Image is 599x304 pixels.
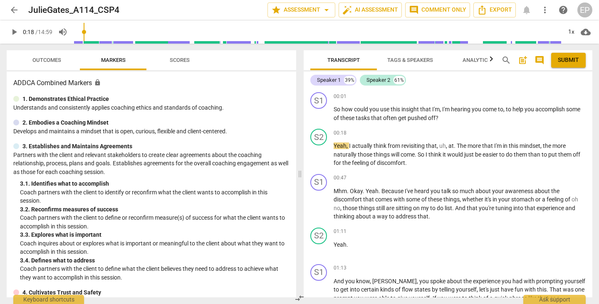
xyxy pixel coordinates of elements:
div: Ask support [523,295,586,304]
span: come [483,106,498,113]
span: are [386,205,396,211]
span: my [421,205,430,211]
span: to [430,205,437,211]
span: yourself [409,295,430,302]
span: Mhm [334,188,347,194]
span: I [349,142,352,149]
span: The [457,142,468,149]
span: of [421,196,428,203]
span: your [492,188,505,194]
span: 01:11 [334,228,347,235]
span: , [460,196,462,203]
span: And [334,278,345,284]
span: do [437,205,445,211]
span: off [428,115,436,121]
span: address [396,213,418,220]
button: Add summary [516,54,530,67]
p: 4. Cultivates Trust and Safety [22,288,101,297]
span: I've [405,188,414,194]
span: If [433,295,438,302]
span: that [371,115,383,121]
span: to [498,106,503,113]
button: Volume [55,25,70,39]
span: one [575,286,584,293]
span: , [370,278,372,284]
span: of [370,159,377,166]
span: how [342,106,354,113]
span: by [432,286,439,293]
span: and [565,205,575,211]
span: . [454,142,457,149]
div: Change speaker [310,129,327,145]
span: it [443,151,447,158]
span: often [383,115,398,121]
span: these [340,115,356,121]
span: will [391,151,401,158]
span: / 14:59 [35,29,52,35]
span: use [380,106,391,113]
span: arrow_back [9,5,19,15]
span: to [462,295,469,302]
span: 01:13 [334,265,347,272]
span: the [463,278,473,284]
span: stomach [511,196,535,203]
div: Speaker 2 [366,76,390,84]
span: AI Assessment [342,5,398,15]
span: phrase [509,295,528,302]
span: to [506,106,512,113]
span: able [379,295,391,302]
span: revisiting [401,142,426,149]
span: things [374,151,391,158]
span: hearing [451,106,472,113]
span: to [391,295,397,302]
span: you [369,106,380,113]
span: would [447,151,464,158]
span: Submit [558,56,579,64]
span: get [340,286,350,293]
button: Comment only [405,2,470,17]
span: quick [494,295,509,302]
span: , [347,142,349,149]
span: give [397,295,409,302]
span: them [558,151,573,158]
p: Coach partners with the client to identify or reconfirm what the client wants to accomplish in th... [20,188,290,205]
span: had [512,278,524,284]
span: . [428,213,430,220]
span: 00:18 [334,130,347,137]
div: 3. 4. Defines what to address [20,256,290,265]
span: you [525,106,535,113]
span: . [430,295,433,302]
span: Filler word [334,205,340,211]
span: Yeah [366,188,379,194]
button: Play [7,25,22,39]
span: comes [375,196,394,203]
span: that [467,205,479,211]
span: you [345,278,356,284]
div: 3. 3. Explores what is important [20,230,290,239]
span: sitting [396,205,413,211]
span: Yeah [334,142,347,149]
span: help [558,5,568,15]
span: of [483,295,490,302]
span: about [447,278,463,284]
span: get [398,115,408,121]
span: do [506,151,514,158]
span: your [498,196,511,203]
span: I [426,151,428,158]
span: the [342,159,352,166]
span: Scores [170,57,190,63]
span: spoke [430,278,447,284]
span: I'm [442,106,451,113]
span: let's [479,286,490,293]
span: Yeah [334,241,347,248]
span: list [445,205,452,211]
span: from [388,142,401,149]
span: this [391,106,401,113]
span: put [548,151,558,158]
div: 3. 1. Identifies what to accomplish [20,179,290,188]
span: , [437,142,439,149]
div: 61% [394,76,405,84]
span: yourself [564,278,585,284]
span: that [418,213,428,220]
span: 0:18 [23,29,34,35]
